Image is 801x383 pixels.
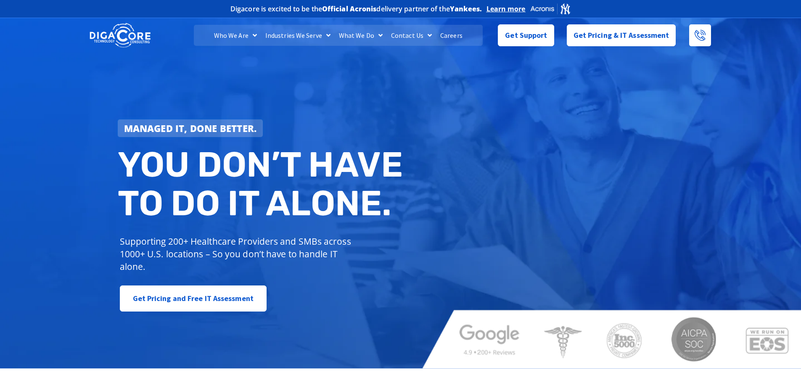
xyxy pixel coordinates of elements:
[436,25,467,46] a: Careers
[505,27,547,44] span: Get Support
[118,119,263,137] a: Managed IT, done better.
[133,290,254,307] span: Get Pricing and Free IT Assessment
[230,5,482,12] h2: Digacore is excited to be the delivery partner of the
[120,285,267,312] a: Get Pricing and Free IT Assessment
[498,24,554,46] a: Get Support
[322,4,377,13] b: Official Acronis
[574,27,669,44] span: Get Pricing & IT Assessment
[90,22,151,49] img: DigaCore Technology Consulting
[194,25,482,46] nav: Menu
[530,3,571,15] img: Acronis
[567,24,676,46] a: Get Pricing & IT Assessment
[118,145,407,222] h2: You don’t have to do IT alone.
[210,25,261,46] a: Who We Are
[261,25,335,46] a: Industries We Serve
[120,235,355,273] p: Supporting 200+ Healthcare Providers and SMBs across 1000+ U.S. locations – So you don’t have to ...
[335,25,387,46] a: What We Do
[387,25,436,46] a: Contact Us
[124,122,257,135] strong: Managed IT, done better.
[486,5,526,13] a: Learn more
[450,4,482,13] b: Yankees.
